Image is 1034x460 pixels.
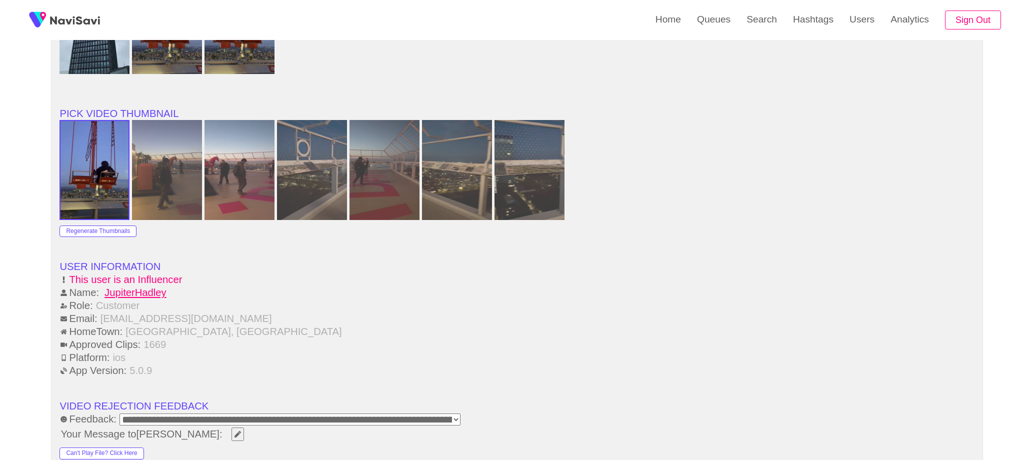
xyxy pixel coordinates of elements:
[59,413,117,425] span: Feedback:
[111,352,126,363] span: ios
[99,313,273,324] span: [EMAIL_ADDRESS][DOMAIN_NAME]
[231,427,244,441] button: Edit Field
[277,120,347,220] img: A'DAM Lookout thumbnail 4
[132,120,202,220] img: A'DAM Lookout thumbnail 2
[494,120,564,220] img: A'DAM Lookout thumbnail 7
[422,120,492,220] img: A'DAM Lookout thumbnail 6
[233,431,242,437] span: Edit Field
[60,121,128,219] img: A'DAM Lookout thumbnail 1
[59,400,974,412] li: VIDEO REJECTION FEEDBACK
[59,225,136,237] button: Regenerate Thumbnails
[59,326,123,337] span: HomeTown:
[59,428,223,440] span: Your Message to [PERSON_NAME] :
[59,352,110,363] span: Platform:
[142,339,167,350] span: 1669
[204,120,274,220] img: A'DAM Lookout thumbnail 3
[25,7,50,32] img: fireSpot
[349,120,419,220] img: A'DAM Lookout thumbnail 5
[103,287,167,298] span: JupiterHadley
[95,300,141,311] span: Customer
[945,10,1001,30] button: Sign Out
[101,287,974,298] a: JupiterHadley
[59,313,98,324] span: Email:
[59,108,974,120] li: PICK VIDEO THUMBNAIL
[128,365,153,376] span: 5.0.9
[59,287,100,298] span: Name:
[59,300,93,311] span: Role:
[59,447,143,459] button: Can't Play File? Click Here
[50,15,100,25] img: fireSpot
[59,274,183,285] span: This user is an Influencer
[124,326,343,337] span: [GEOGRAPHIC_DATA], [GEOGRAPHIC_DATA]
[59,365,127,376] span: App Version:
[59,339,141,350] span: Approved Clips:
[59,261,974,273] li: USER INFORMATION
